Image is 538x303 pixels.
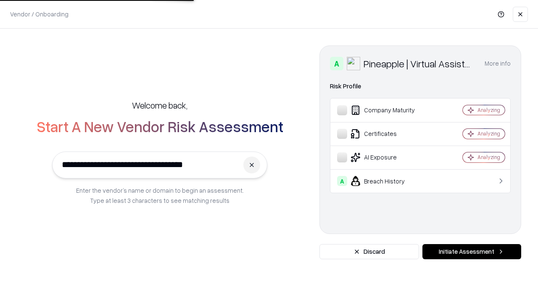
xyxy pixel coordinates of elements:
[477,130,500,137] div: Analyzing
[337,176,438,186] div: Breach History
[10,10,69,19] p: Vendor / Onboarding
[337,129,438,139] div: Certificates
[330,57,343,70] div: A
[422,244,521,259] button: Initiate Assessment
[485,56,511,71] button: More info
[337,105,438,115] div: Company Maturity
[76,185,244,205] p: Enter the vendor’s name or domain to begin an assessment. Type at least 3 characters to see match...
[330,81,511,91] div: Risk Profile
[337,152,438,162] div: AI Exposure
[337,176,347,186] div: A
[132,99,187,111] h5: Welcome back,
[37,118,283,135] h2: Start A New Vendor Risk Assessment
[347,57,360,70] img: Pineapple | Virtual Assistant Agency
[477,106,500,114] div: Analyzing
[364,57,475,70] div: Pineapple | Virtual Assistant Agency
[319,244,419,259] button: Discard
[477,154,500,161] div: Analyzing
